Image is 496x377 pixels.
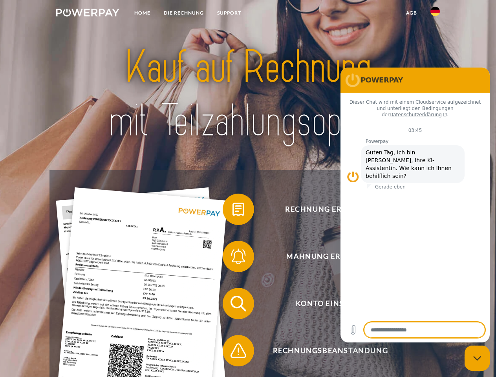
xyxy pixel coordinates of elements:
a: Home [128,6,157,20]
span: Rechnung erhalten? [234,194,426,225]
span: Konto einsehen [234,288,426,319]
a: SUPPORT [210,6,248,20]
img: qb_bell.svg [229,247,248,266]
img: qb_bill.svg [229,199,248,219]
img: logo-powerpay-white.svg [56,9,119,16]
span: Rechnungsbeanstandung [234,335,426,366]
iframe: Schaltfläche zum Öffnen des Messaging-Fensters; Konversation läuft [465,346,490,371]
img: qb_warning.svg [229,341,248,361]
iframe: Messaging-Fenster [340,68,490,342]
span: Mahnung erhalten? [234,241,426,272]
img: de [430,7,440,16]
button: Konto einsehen [223,288,427,319]
button: Rechnungsbeanstandung [223,335,427,366]
a: DIE RECHNUNG [157,6,210,20]
img: title-powerpay_de.svg [75,38,421,150]
img: qb_search.svg [229,294,248,313]
button: Mahnung erhalten? [223,241,427,272]
a: agb [399,6,424,20]
button: Rechnung erhalten? [223,194,427,225]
